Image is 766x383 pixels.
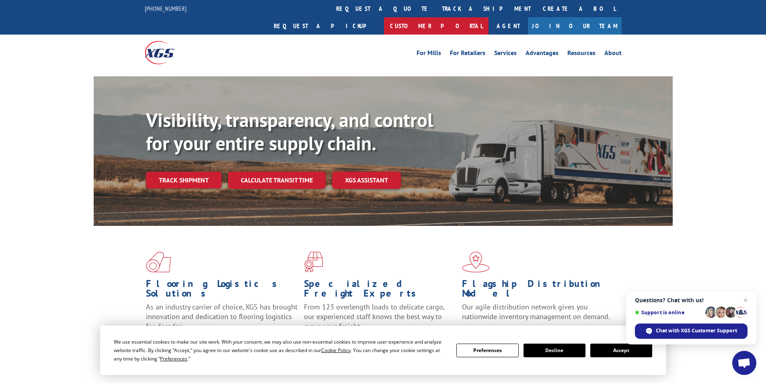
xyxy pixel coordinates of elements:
[146,279,298,302] h1: Flooring Logistics Solutions
[114,338,447,363] div: We use essential cookies to make our site work. With your consent, we may also use non-essential ...
[228,172,326,189] a: Calculate transit time
[656,327,737,334] span: Chat with XGS Customer Support
[384,17,489,35] a: Customer Portal
[528,17,622,35] a: Join Our Team
[268,17,384,35] a: Request a pickup
[526,50,559,59] a: Advantages
[321,347,351,354] span: Cookie Policy
[462,279,614,302] h1: Flagship Distribution Model
[590,344,652,357] button: Accept
[462,302,610,321] span: Our agile distribution network gives you nationwide inventory management on demand.
[146,252,171,272] img: xgs-icon-total-supply-chain-intelligence-red
[450,50,485,59] a: For Retailers
[146,107,433,156] b: Visibility, transparency, and control for your entire supply chain.
[604,50,622,59] a: About
[524,344,585,357] button: Decline
[146,172,222,188] a: Track shipment
[304,279,456,302] h1: Specialized Freight Experts
[304,302,456,338] p: From 123 overlength loads to delicate cargo, our experienced staff knows the best way to move you...
[100,326,666,375] div: Cookie Consent Prompt
[635,324,748,339] div: Chat with XGS Customer Support
[462,252,490,272] img: xgs-icon-flagship-distribution-model-red
[732,351,756,375] div: Open chat
[146,302,298,331] span: As an industry carrier of choice, XGS has brought innovation and dedication to flooring logistics...
[741,295,750,305] span: Close chat
[145,4,187,12] a: [PHONE_NUMBER]
[494,50,517,59] a: Services
[304,252,323,272] img: xgs-icon-focused-on-flooring-red
[417,50,441,59] a: For Mills
[160,355,187,362] span: Preferences
[635,297,748,303] span: Questions? Chat with us!
[456,344,518,357] button: Preferences
[332,172,401,189] a: XGS ASSISTANT
[567,50,596,59] a: Resources
[635,309,702,315] span: Support is online
[489,17,528,35] a: Agent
